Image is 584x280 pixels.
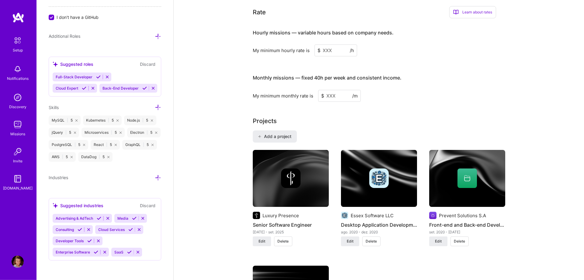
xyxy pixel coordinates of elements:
[78,227,82,232] i: Accept
[151,119,153,122] i: icon Close
[49,105,59,110] span: Skills
[259,239,265,244] span: Edit
[71,156,73,158] i: icon Close
[3,185,33,191] div: [DOMAIN_NAME]
[57,14,99,20] span: I don't have a GitHub
[49,34,80,39] span: Additional Roles
[127,250,132,254] i: Accept
[321,93,324,99] span: $
[429,229,505,235] div: set. 2020 - [DATE]
[111,130,112,135] span: |
[253,236,271,246] button: Edit
[10,131,25,137] div: Missions
[258,133,291,140] span: Add a project
[274,236,292,246] button: Delete
[449,6,496,18] div: Learn about rates
[253,116,277,126] div: Projects
[98,227,125,232] span: Cloud Services
[258,135,261,138] i: icon PlusBlack
[122,140,157,150] div: GraphQL 5
[147,130,148,135] span: |
[132,216,137,221] i: Accept
[56,75,92,79] span: Full-Stack Developer
[91,140,120,150] div: React 5
[253,8,266,17] div: Rate
[253,116,277,126] div: Add projects you've worked on
[97,216,101,221] i: Accept
[86,227,91,232] i: Reject
[155,132,157,134] i: icon Close
[352,93,358,99] span: /m
[429,221,505,229] h4: Front-end and Back-end Development
[13,158,23,164] div: Invite
[341,236,359,246] button: Edit
[56,227,74,232] span: Consulting
[366,239,377,244] span: Delete
[253,93,313,99] div: My minimum monthly rate is
[67,118,68,123] span: |
[281,168,301,188] img: Company logo
[454,239,465,244] span: Delete
[124,115,156,125] div: Node.js 5
[12,12,24,23] img: logo
[253,150,329,207] img: cover
[128,227,133,232] i: Accept
[82,86,86,90] i: Accept
[439,212,486,219] div: Prevent Solutions S.A
[9,104,26,110] div: Discovery
[138,61,157,68] button: Discard
[253,229,329,235] div: [DATE] - set. 2025
[429,236,447,246] button: Edit
[253,130,297,143] button: Add a project
[49,152,76,162] div: AWS 5
[341,212,348,219] img: Company logo
[103,86,139,90] span: Back-End Developer
[151,144,154,146] i: icon Close
[12,63,24,75] img: bell
[341,229,417,235] div: ago. 2020 - dez. 2020
[87,239,92,243] i: Accept
[10,256,25,268] a: User Avatar
[142,118,144,123] span: |
[99,154,100,159] span: |
[253,47,310,54] div: My minimum hourly rate is
[138,202,157,209] button: Discard
[341,221,417,229] h4: Desktop Application Development
[49,175,68,180] span: Industries
[56,239,84,243] span: Developer Tools
[369,168,389,188] img: Company logo
[12,173,24,185] img: guide book
[141,216,145,221] i: Reject
[96,75,101,79] i: Accept
[350,47,354,54] span: /h
[450,236,469,246] button: Delete
[253,212,260,219] img: Company logo
[56,216,93,221] span: Advertising & AdTech
[262,212,299,219] div: Luxury Presence
[75,119,78,122] i: icon Close
[277,239,289,244] span: Delete
[7,75,29,82] div: Notifications
[117,216,128,221] span: Media
[83,115,122,125] div: Kubernetes 5
[53,61,93,67] div: Suggested roles
[120,132,122,134] i: icon Close
[53,62,58,67] i: icon SuggestedTeams
[116,119,119,122] i: icon Close
[49,140,88,150] div: PostgreSQL 5
[13,47,23,53] div: Setup
[115,144,117,146] i: icon Close
[75,142,76,147] span: |
[49,115,81,125] div: MySQL 5
[253,221,329,229] h4: Senior Software Engineer
[12,119,24,131] img: teamwork
[362,236,381,246] button: Delete
[108,118,109,123] span: |
[49,128,79,137] div: jQuery 5
[83,144,85,146] i: icon Close
[105,75,109,79] i: Reject
[62,154,63,159] span: |
[127,128,160,137] div: Electron 5
[96,239,101,243] i: Reject
[151,86,155,90] i: Reject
